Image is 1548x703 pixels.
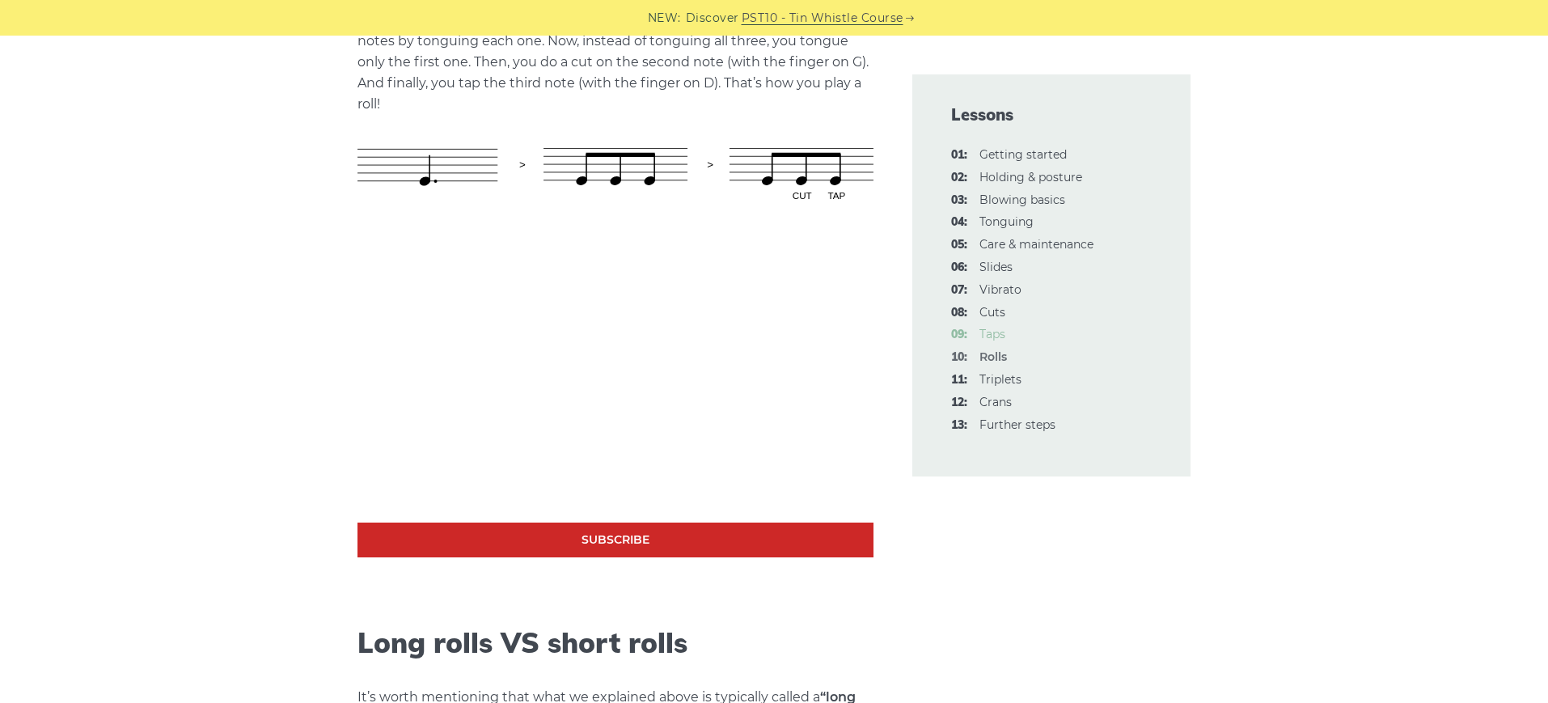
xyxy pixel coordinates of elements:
[951,348,967,367] span: 10:
[979,170,1082,184] a: 02:Holding & posture
[951,371,967,390] span: 11:
[979,214,1034,229] a: 04:Tonguing
[951,393,967,413] span: 12:
[979,260,1013,274] a: 06:Slides
[979,305,1005,320] a: 08:Cuts
[979,147,1067,162] a: 01:Getting started
[648,9,681,28] span: NEW:
[951,146,967,165] span: 01:
[951,191,967,210] span: 03:
[979,327,1005,341] a: 09:Taps
[979,372,1021,387] a: 11:Triplets
[979,395,1012,409] a: 12:Crans
[979,417,1055,432] a: 13:Further steps
[951,281,967,300] span: 07:
[979,237,1093,252] a: 05:Care & maintenance
[951,104,1152,126] span: Lessons
[951,213,967,232] span: 04:
[979,282,1021,297] a: 07:Vibrato
[686,9,739,28] span: Discover
[951,235,967,255] span: 05:
[357,627,873,660] h2: Long rolls VS short rolls
[357,10,873,115] p: For example, let’s imagine that you are playing 3 evenly spaced repeated E notes by tonguing each...
[742,9,903,28] a: PST10 - Tin Whistle Course
[979,349,1007,364] strong: Rolls
[357,523,873,557] a: Subscribe
[979,193,1065,207] a: 03:Blowing basics
[951,168,967,188] span: 02:
[951,416,967,435] span: 13:
[951,303,967,323] span: 08:
[951,258,967,277] span: 06:
[357,232,873,523] iframe: To enrich screen reader interactions, please activate Accessibility in Grammarly extension settings
[951,325,967,345] span: 09:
